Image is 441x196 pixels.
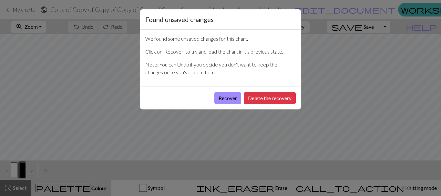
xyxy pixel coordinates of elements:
[145,35,296,43] p: We found some unsaved changes for this chart.
[244,92,296,104] button: Delete the recovery
[214,92,241,104] button: Recover
[145,48,296,56] p: Click on 'Recover' to try and load the chart in it's previous state.
[145,15,214,24] h5: Found unsaved changes
[145,61,296,76] p: Note: You can Undo if you decide you don't want to keep the changes once you've seen them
